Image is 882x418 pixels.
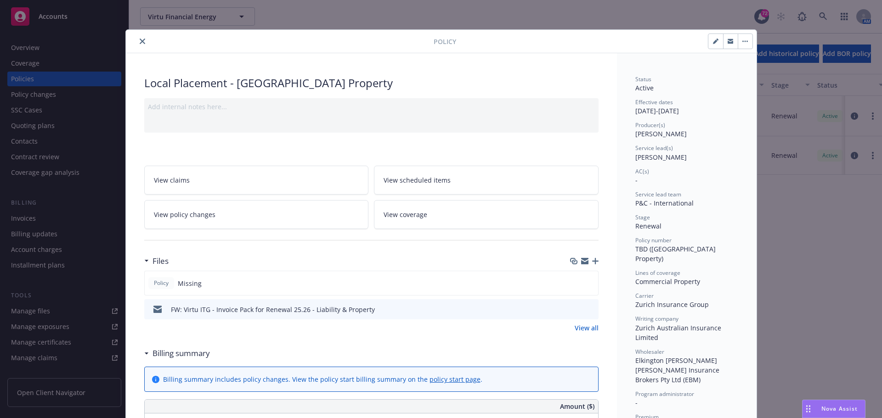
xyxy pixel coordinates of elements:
[635,75,651,83] span: Status
[144,166,369,195] a: View claims
[575,323,599,333] a: View all
[137,36,148,47] button: close
[635,98,673,106] span: Effective dates
[635,269,680,277] span: Lines of coverage
[635,348,664,356] span: Wholesaler
[635,315,678,323] span: Writing company
[635,176,638,184] span: -
[635,236,672,244] span: Policy number
[635,190,681,198] span: Service lead team
[384,210,427,219] span: View coverage
[635,84,654,92] span: Active
[635,121,665,129] span: Producer(s)
[635,199,694,207] span: P&C - International
[144,200,369,229] a: View policy changes
[635,153,687,162] span: [PERSON_NAME]
[374,200,599,229] a: View coverage
[152,279,170,287] span: Policy
[178,279,202,288] span: Missing
[144,75,599,91] div: Local Placement - [GEOGRAPHIC_DATA] Property
[635,356,721,384] span: Elkington [PERSON_NAME] [PERSON_NAME] Insurance Brokers Pty Ltd (EBM)
[434,37,456,46] span: Policy
[635,390,694,398] span: Program administrator
[430,375,481,384] a: policy start page
[153,255,169,267] h3: Files
[635,398,638,407] span: -
[635,144,673,152] span: Service lead(s)
[635,300,709,309] span: Zurich Insurance Group
[374,166,599,195] a: View scheduled items
[154,175,190,185] span: View claims
[635,245,718,263] span: TBD ([GEOGRAPHIC_DATA] Property)
[148,102,595,111] div: Add internal notes here...
[635,222,661,230] span: Renewal
[144,347,210,359] div: Billing summary
[153,347,210,359] h3: Billing summary
[384,175,451,185] span: View scheduled items
[635,98,738,116] div: [DATE] - [DATE]
[171,305,375,314] div: FW: Virtu ITG - Invoice Pack for Renewal 25.26 - Liability & Property
[154,210,215,219] span: View policy changes
[803,400,814,418] div: Drag to move
[635,323,723,342] span: Zurich Australian Insurance Limited
[635,213,650,221] span: Stage
[635,292,654,300] span: Carrier
[572,305,579,314] button: download file
[635,167,649,175] span: AC(s)
[635,277,700,286] span: Commercial Property
[802,400,865,418] button: Nova Assist
[144,255,169,267] div: Files
[163,374,482,384] div: Billing summary includes policy changes. View the policy start billing summary on the .
[821,405,858,412] span: Nova Assist
[560,401,594,411] span: Amount ($)
[635,129,687,138] span: [PERSON_NAME]
[587,305,595,314] button: preview file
